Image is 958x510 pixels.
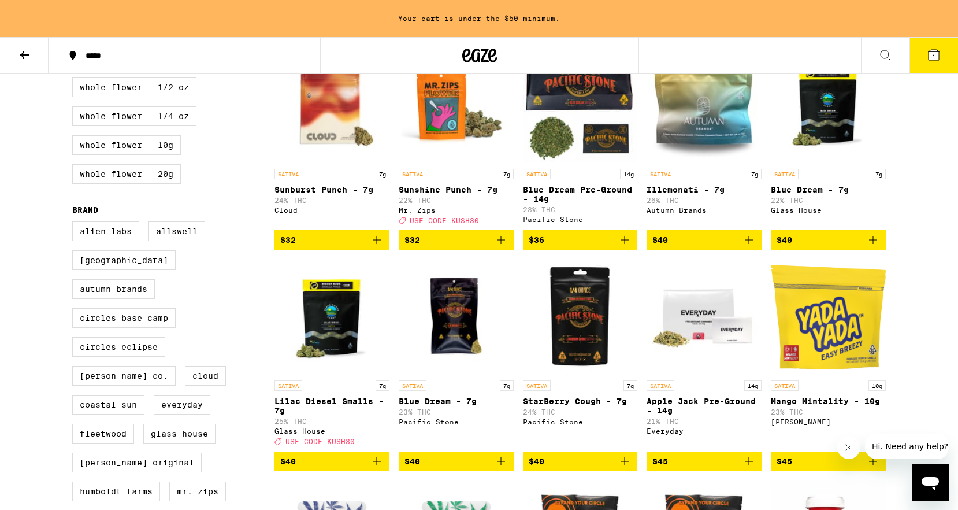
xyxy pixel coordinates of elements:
[771,169,799,179] p: SATIVA
[647,427,762,435] div: Everyday
[143,424,216,444] label: Glass House
[523,230,638,250] button: Add to bag
[399,230,514,250] button: Add to bag
[523,259,638,375] img: Pacific Stone - StarBerry Cough - 7g
[912,464,949,501] iframe: Button to launch messaging window
[274,427,389,435] div: Glass House
[647,47,762,163] img: Autumn Brands - Illemonati - 7g
[647,259,762,375] img: Everyday - Apple Jack Pre-Ground - 14g
[399,197,514,204] p: 22% THC
[399,206,514,214] div: Mr. Zips
[771,47,886,163] img: Glass House - Blue Dream - 7g
[777,457,792,466] span: $45
[169,482,226,501] label: Mr. Zips
[399,47,514,230] a: Open page for Sunshine Punch - 7g from Mr. Zips
[274,185,389,194] p: Sunburst Punch - 7g
[399,452,514,471] button: Add to bag
[274,230,389,250] button: Add to bag
[647,259,762,451] a: Open page for Apple Jack Pre-Ground - 14g from Everyday
[932,53,935,60] span: 1
[771,452,886,471] button: Add to bag
[274,417,389,425] p: 25% THC
[72,135,181,155] label: Whole Flower - 10g
[72,279,155,299] label: Autumn Brands
[72,250,176,270] label: [GEOGRAPHIC_DATA]
[72,205,98,215] legend: Brand
[620,169,637,179] p: 14g
[399,380,426,391] p: SATIVA
[72,366,176,386] label: [PERSON_NAME] Co.
[523,216,638,223] div: Pacific Stone
[771,259,886,451] a: Open page for Mango Mintality - 10g from Yada Yada
[148,221,205,241] label: Allswell
[523,408,638,416] p: 24% THC
[399,47,514,163] img: Mr. Zips - Sunshine Punch - 7g
[72,453,202,472] label: [PERSON_NAME] Original
[771,259,886,375] img: Yada Yada - Mango Mintality - 10g
[771,397,886,406] p: Mango Mintality - 10g
[647,452,762,471] button: Add to bag
[500,169,514,179] p: 7g
[865,434,949,459] iframe: Message from company
[523,418,638,426] div: Pacific Stone
[376,380,389,391] p: 7g
[837,436,860,459] iframe: Close message
[72,395,144,415] label: Coastal Sun
[529,457,544,466] span: $40
[771,206,886,214] div: Glass House
[500,380,514,391] p: 7g
[154,395,210,415] label: Everyday
[652,235,668,245] span: $40
[274,259,389,451] a: Open page for Lilac Diesel Smalls - 7g from Glass House
[523,397,638,406] p: StarBerry Cough - 7g
[404,457,420,466] span: $40
[274,380,302,391] p: SATIVA
[868,380,886,391] p: 10g
[399,259,514,451] a: Open page for Blue Dream - 7g from Pacific Stone
[274,47,389,163] img: Cloud - Sunburst Punch - 7g
[647,417,762,425] p: 21% THC
[523,185,638,204] p: Blue Dream Pre-Ground - 14g
[647,197,762,204] p: 26% THC
[285,438,355,446] span: USE CODE KUSH30
[72,77,196,97] label: Whole Flower - 1/2 oz
[72,482,160,501] label: Humboldt Farms
[647,380,674,391] p: SATIVA
[647,206,762,214] div: Autumn Brands
[523,380,551,391] p: SATIVA
[647,230,762,250] button: Add to bag
[647,397,762,415] p: Apple Jack Pre-Ground - 14g
[771,418,886,426] div: [PERSON_NAME]
[399,259,514,375] img: Pacific Stone - Blue Dream - 7g
[771,47,886,230] a: Open page for Blue Dream - 7g from Glass House
[274,397,389,415] p: Lilac Diesel Smalls - 7g
[72,106,196,126] label: Whole Flower - 1/4 oz
[376,169,389,179] p: 7g
[399,408,514,416] p: 23% THC
[909,38,958,73] button: 1
[771,380,799,391] p: SATIVA
[523,206,638,213] p: 23% THC
[771,185,886,194] p: Blue Dream - 7g
[399,418,514,426] div: Pacific Stone
[274,452,389,471] button: Add to bag
[274,197,389,204] p: 24% THC
[529,235,544,245] span: $36
[274,169,302,179] p: SATIVA
[523,452,638,471] button: Add to bag
[399,397,514,406] p: Blue Dream - 7g
[72,221,139,241] label: Alien Labs
[72,308,176,328] label: Circles Base Camp
[523,47,638,230] a: Open page for Blue Dream Pre-Ground - 14g from Pacific Stone
[771,408,886,416] p: 23% THC
[185,366,226,386] label: Cloud
[647,185,762,194] p: Illemonati - 7g
[72,424,134,444] label: Fleetwood
[777,235,792,245] span: $40
[274,206,389,214] div: Cloud
[872,169,886,179] p: 7g
[280,457,296,466] span: $40
[404,235,420,245] span: $32
[280,235,296,245] span: $32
